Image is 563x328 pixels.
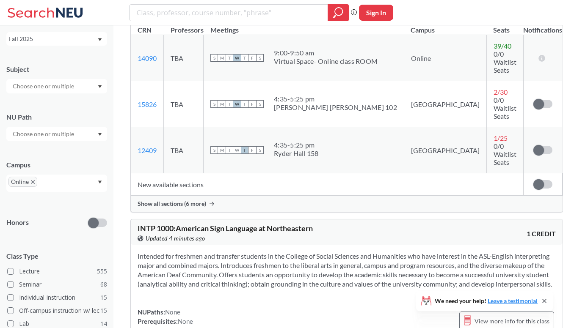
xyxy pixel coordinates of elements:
[100,306,107,315] span: 15
[210,146,218,154] span: S
[226,146,233,154] span: T
[6,65,107,74] div: Subject
[6,251,107,261] span: Class Type
[486,17,523,35] th: Seats
[164,127,204,173] td: TBA
[274,141,319,149] div: 4:35 - 5:25 pm
[494,134,508,142] span: 1 / 25
[6,218,29,227] p: Honors
[8,177,37,187] span: OnlineX to remove pill
[328,4,349,21] div: magnifying glass
[241,100,248,108] span: T
[7,292,107,303] label: Individual Instruction
[100,280,107,289] span: 68
[248,146,256,154] span: F
[6,112,107,122] div: NU Path
[218,146,226,154] span: M
[131,196,563,212] div: Show all sections (6 more)
[233,100,241,108] span: W
[138,251,556,289] section: Intended for freshmen and transfer students in the College of Social Sciences and Humanities who ...
[178,317,193,325] span: None
[248,54,256,62] span: F
[233,54,241,62] span: W
[233,146,241,154] span: W
[494,142,516,166] span: 0/0 Waitlist Seats
[210,100,218,108] span: S
[136,5,322,20] input: Class, professor, course number, "phrase"
[241,54,248,62] span: T
[164,81,204,127] td: TBA
[248,100,256,108] span: F
[6,32,107,46] div: Fall 2025Dropdown arrow
[98,85,102,88] svg: Dropdown arrow
[138,200,206,208] span: Show all sections (6 more)
[138,25,152,35] div: CRN
[164,35,204,81] td: TBA
[404,127,486,173] td: [GEOGRAPHIC_DATA]
[164,17,204,35] th: Professors
[404,35,486,81] td: Online
[138,146,157,154] a: 12409
[218,54,226,62] span: M
[494,50,516,74] span: 0/0 Waitlist Seats
[98,133,102,136] svg: Dropdown arrow
[98,180,102,184] svg: Dropdown arrow
[494,42,511,50] span: 39 / 40
[404,17,486,35] th: Campus
[404,81,486,127] td: [GEOGRAPHIC_DATA]
[475,316,549,326] span: View more info for this class
[100,293,107,302] span: 15
[274,57,378,66] div: Virtual Space- Online class ROOM
[165,308,180,316] span: None
[256,54,264,62] span: S
[333,7,343,19] svg: magnifying glass
[274,103,397,112] div: [PERSON_NAME] [PERSON_NAME] 102
[8,129,80,139] input: Choose one or multiple
[138,224,313,233] span: INTP 1000 : American Sign Language at Northeastern
[226,54,233,62] span: T
[218,100,226,108] span: M
[256,100,264,108] span: S
[131,173,523,196] td: New available sections
[6,127,107,141] div: Dropdown arrow
[210,54,218,62] span: S
[97,267,107,276] span: 555
[274,49,378,57] div: 9:00 - 9:50 am
[204,17,404,35] th: Meetings
[527,229,556,238] span: 1 CREDIT
[6,160,107,169] div: Campus
[488,297,538,304] a: Leave a testimonial
[6,79,107,93] div: Dropdown arrow
[241,146,248,154] span: T
[98,38,102,41] svg: Dropdown arrow
[359,5,393,21] button: Sign In
[7,305,107,316] label: Off-campus instruction w/ lec
[138,54,157,62] a: 14090
[523,17,562,35] th: Notifications
[146,234,205,243] span: Updated 4 minutes ago
[31,180,35,184] svg: X to remove pill
[8,81,80,91] input: Choose one or multiple
[7,279,107,290] label: Seminar
[6,175,107,192] div: OnlineX to remove pillDropdown arrow
[138,100,157,108] a: 15826
[7,266,107,277] label: Lecture
[226,100,233,108] span: T
[8,34,97,44] div: Fall 2025
[274,149,319,158] div: Ryder Hall 158
[494,96,516,120] span: 0/0 Waitlist Seats
[256,146,264,154] span: S
[494,88,508,96] span: 2 / 30
[274,95,397,103] div: 4:35 - 5:25 pm
[435,298,538,304] span: We need your help!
